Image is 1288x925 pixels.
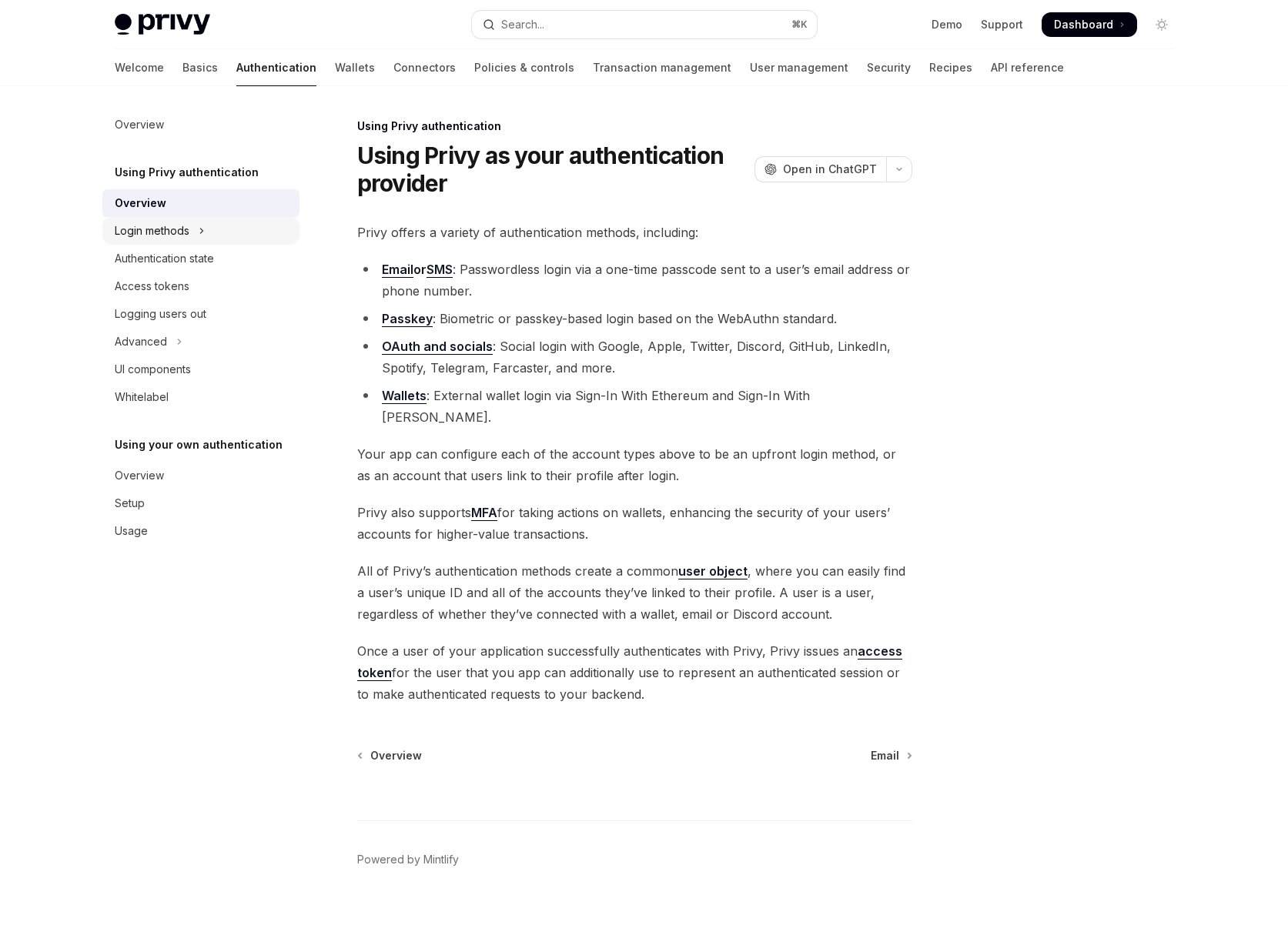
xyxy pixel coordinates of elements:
[357,385,912,428] li: : External wallet login via Sign-In With Ethereum and Sign-In With [PERSON_NAME].
[182,49,218,86] a: Basics
[991,49,1064,86] a: API reference
[102,272,299,300] a: Access tokens
[115,388,169,406] div: Whitelabel
[593,49,731,86] a: Transaction management
[393,49,456,86] a: Connectors
[357,502,912,545] span: Privy also supports for taking actions on wallets, enhancing the security of your users’ accounts...
[102,328,299,356] button: Toggle Advanced section
[357,259,912,302] li: : Passwordless login via a one-time passcode sent to a user’s email address or phone number.
[754,156,886,182] button: Open in ChatGPT
[1054,17,1113,32] span: Dashboard
[335,49,375,86] a: Wallets
[472,11,817,38] button: Open search
[115,163,259,182] h5: Using Privy authentication
[115,305,206,323] div: Logging users out
[501,15,544,34] div: Search...
[678,563,748,579] a: user object
[370,748,422,763] span: Overview
[357,852,459,867] a: Powered by Mintlify
[357,222,912,243] span: Privy offers a variety of authentication methods, including:
[357,142,748,197] h1: Using Privy as your authentication provider
[382,388,427,404] a: Wallets
[115,360,191,379] div: UI components
[871,748,899,763] span: Email
[115,115,164,134] div: Overview
[102,189,299,217] a: Overview
[357,443,912,486] span: Your app can configure each of the account types above to be an upfront login method, or as an ac...
[115,222,189,240] div: Login methods
[102,383,299,411] a: Whitelabel
[115,332,167,351] div: Advanced
[981,17,1023,32] a: Support
[382,339,493,355] a: OAuth and socials
[236,49,316,86] a: Authentication
[359,748,422,763] a: Overview
[102,517,299,545] a: Usage
[115,522,148,540] div: Usage
[382,262,413,278] a: Email
[750,49,848,86] a: User management
[357,336,912,379] li: : Social login with Google, Apple, Twitter, Discord, GitHub, LinkedIn, Spotify, Telegram, Farcast...
[357,119,912,134] div: Using Privy authentication
[783,162,877,177] span: Open in ChatGPT
[102,356,299,383] a: UI components
[474,49,574,86] a: Policies & controls
[115,466,164,485] div: Overview
[357,640,912,705] span: Once a user of your application successfully authenticates with Privy, Privy issues an for the us...
[932,17,962,32] a: Demo
[382,262,453,278] strong: or
[357,308,912,329] li: : Biometric or passkey-based login based on the WebAuthn standard.
[115,249,214,268] div: Authentication state
[102,462,299,489] a: Overview
[102,217,299,245] button: Toggle Login methods section
[102,300,299,328] a: Logging users out
[867,49,911,86] a: Security
[102,111,299,139] a: Overview
[471,505,497,521] a: MFA
[1042,12,1137,37] a: Dashboard
[115,494,145,513] div: Setup
[382,311,433,327] a: Passkey
[115,194,166,212] div: Overview
[115,14,210,35] img: light logo
[1149,12,1174,37] button: Toggle dark mode
[115,436,283,454] h5: Using your own authentication
[102,245,299,272] a: Authentication state
[791,18,808,31] span: ⌘ K
[929,49,972,86] a: Recipes
[357,560,912,625] span: All of Privy’s authentication methods create a common , where you can easily find a user’s unique...
[427,262,453,278] a: SMS
[871,748,911,763] a: Email
[115,49,164,86] a: Welcome
[115,277,189,296] div: Access tokens
[102,489,299,517] a: Setup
